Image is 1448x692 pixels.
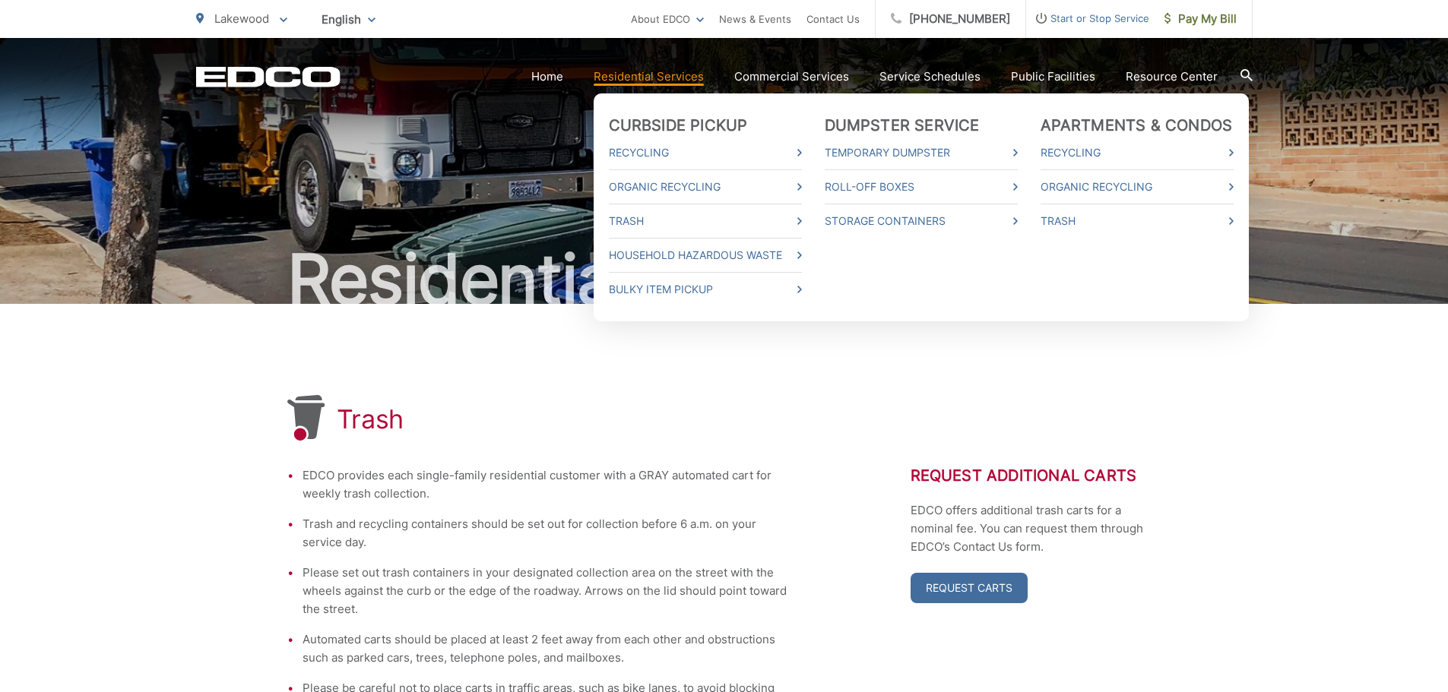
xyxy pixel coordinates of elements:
[911,573,1028,603] a: Request Carts
[609,280,802,299] a: Bulky Item Pickup
[1164,10,1237,28] span: Pay My Bill
[594,68,704,86] a: Residential Services
[734,68,849,86] a: Commercial Services
[806,10,860,28] a: Contact Us
[911,466,1161,485] h2: Request Additional Carts
[303,564,789,618] li: Please set out trash containers in your designated collection area on the street with the wheels ...
[609,116,748,134] a: Curbside Pickup
[825,212,1018,230] a: Storage Containers
[825,144,1018,162] a: Temporary Dumpster
[879,68,981,86] a: Service Schedules
[1041,144,1234,162] a: Recycling
[303,630,789,667] li: Automated carts should be placed at least 2 feet away from each other and obstructions such as pa...
[609,212,802,230] a: Trash
[609,144,802,162] a: Recycling
[531,68,563,86] a: Home
[609,178,802,196] a: Organic Recycling
[303,515,789,551] li: Trash and recycling containers should be set out for collection before 6 a.m. on your service day.
[310,6,387,33] span: English
[719,10,791,28] a: News & Events
[1041,116,1233,134] a: Apartments & Condos
[1011,68,1095,86] a: Public Facilities
[911,501,1161,556] p: EDCO offers additional trash carts for a nominal fee. You can request them through EDCO’s Contact...
[825,116,980,134] a: Dumpster Service
[196,242,1253,318] h2: Residential Services
[214,11,269,26] span: Lakewood
[1126,68,1218,86] a: Resource Center
[1041,178,1234,196] a: Organic Recycling
[825,178,1018,196] a: Roll-Off Boxes
[337,404,404,434] h1: Trash
[1041,212,1234,230] a: Trash
[196,66,341,87] a: EDCD logo. Return to the homepage.
[303,466,789,503] li: EDCO provides each single-family residential customer with a GRAY automated cart for weekly trash...
[631,10,704,28] a: About EDCO
[609,246,802,264] a: Household Hazardous Waste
